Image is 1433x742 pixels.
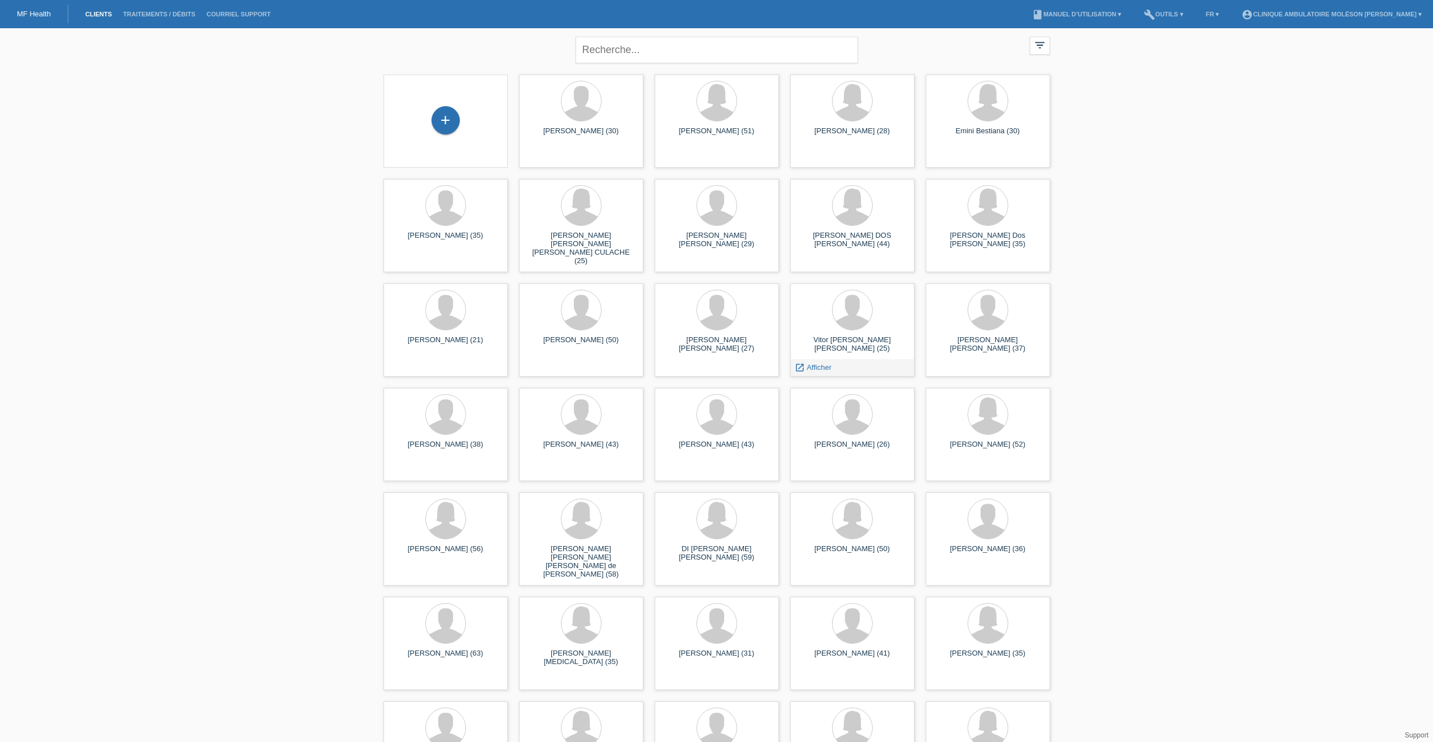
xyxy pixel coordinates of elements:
[393,544,499,562] div: [PERSON_NAME] (56)
[528,440,634,458] div: [PERSON_NAME] (43)
[935,544,1041,562] div: [PERSON_NAME] (36)
[528,126,634,145] div: [PERSON_NAME] (30)
[393,649,499,667] div: [PERSON_NAME] (63)
[201,11,276,18] a: Courriel Support
[935,231,1041,249] div: [PERSON_NAME] Dos [PERSON_NAME] (35)
[935,126,1041,145] div: Emini Bestiana (30)
[664,440,770,458] div: [PERSON_NAME] (43)
[393,440,499,458] div: [PERSON_NAME] (38)
[1026,11,1127,18] a: bookManuel d’utilisation ▾
[393,335,499,353] div: [PERSON_NAME] (21)
[799,126,905,145] div: [PERSON_NAME] (28)
[1236,11,1427,18] a: account_circleClinique ambulatoire Moléson [PERSON_NAME] ▾
[935,649,1041,667] div: [PERSON_NAME] (35)
[1032,9,1043,20] i: book
[1200,11,1225,18] a: FR ▾
[528,335,634,353] div: [PERSON_NAME] (50)
[664,335,770,353] div: [PERSON_NAME] [PERSON_NAME] (27)
[1242,9,1253,20] i: account_circle
[80,11,117,18] a: Clients
[1138,11,1188,18] a: buildOutils ▾
[807,363,831,372] span: Afficher
[664,231,770,249] div: [PERSON_NAME] [PERSON_NAME] (29)
[799,544,905,562] div: [PERSON_NAME] (50)
[799,231,905,249] div: [PERSON_NAME] DOS [PERSON_NAME] (44)
[17,10,51,18] a: MF Health
[664,544,770,562] div: DI [PERSON_NAME] [PERSON_NAME] (59)
[1034,39,1046,51] i: filter_list
[799,335,905,353] div: Vitor [PERSON_NAME] [PERSON_NAME] (25)
[1405,731,1428,739] a: Support
[528,544,634,565] div: [PERSON_NAME] [PERSON_NAME] [PERSON_NAME] de [PERSON_NAME] (58)
[528,649,634,667] div: [PERSON_NAME][MEDICAL_DATA] (35)
[935,335,1041,353] div: [PERSON_NAME] [PERSON_NAME] (37)
[1144,9,1155,20] i: build
[795,363,831,372] a: launch Afficher
[799,649,905,667] div: [PERSON_NAME] (41)
[528,231,634,251] div: [PERSON_NAME] [PERSON_NAME] [PERSON_NAME] CULACHE (25)
[117,11,201,18] a: Traitements / débits
[664,649,770,667] div: [PERSON_NAME] (31)
[799,440,905,458] div: [PERSON_NAME] (26)
[432,111,459,130] div: Enregistrer le client
[795,363,805,373] i: launch
[393,231,499,249] div: [PERSON_NAME] (35)
[664,126,770,145] div: [PERSON_NAME] (51)
[576,37,858,63] input: Recherche...
[935,440,1041,458] div: [PERSON_NAME] (52)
